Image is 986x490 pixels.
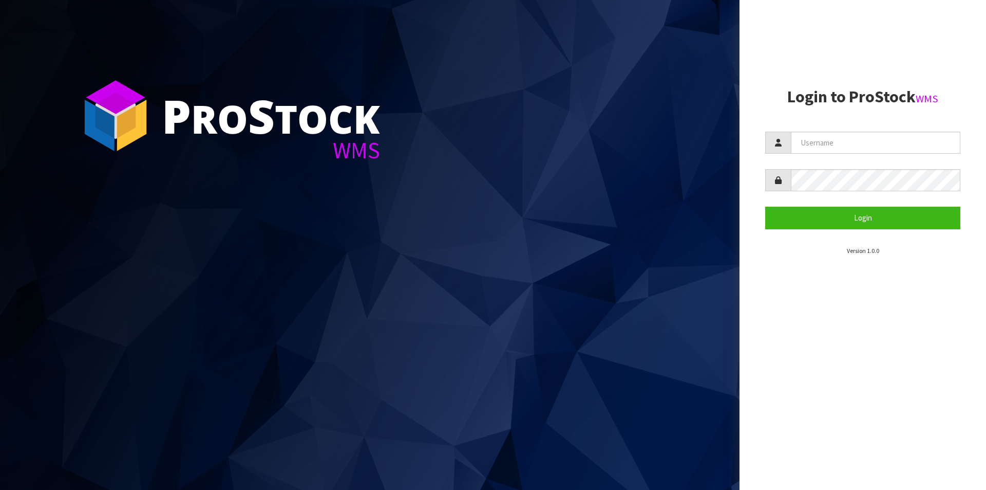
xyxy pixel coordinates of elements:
span: S [248,84,275,147]
img: ProStock Cube [77,77,154,154]
small: Version 1.0.0 [847,247,879,255]
button: Login [765,207,960,229]
small: WMS [916,92,938,105]
div: ro tock [162,93,380,139]
input: Username [791,132,960,154]
span: P [162,84,191,147]
div: WMS [162,139,380,162]
h2: Login to ProStock [765,88,960,106]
